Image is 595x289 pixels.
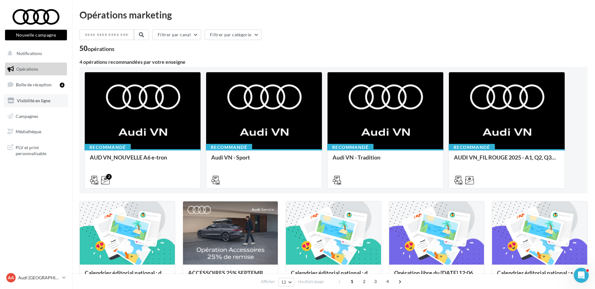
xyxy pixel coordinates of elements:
span: Médiathèque [16,129,41,134]
button: Filtrer par canal [152,29,201,40]
div: AUD VN_NOUVELLE A6 e-tron [90,154,196,167]
div: Audi VN - Tradition [333,154,438,167]
div: ACCESSOIRES 25% SEPTEMBRE - AUDI SERVICE [188,270,273,282]
div: 4 opérations recommandées par votre enseigne [79,59,587,64]
div: AUDI VN_FIL ROUGE 2025 - A1, Q2, Q3, Q5 et Q4 e-tron [454,154,560,167]
span: Visibilité en ligne [17,98,50,103]
a: Visibilité en ligne [4,94,68,107]
div: Calendrier éditorial national : du 02.09 au 09.09 [291,270,376,282]
span: PLV et print personnalisable [16,143,64,157]
span: Boîte de réception [16,82,52,87]
div: Calendrier éditorial national : du 02.09 au 09.09 [85,270,170,282]
a: Opérations [4,63,68,76]
a: PLV et print personnalisable [4,141,68,159]
button: Nouvelle campagne [5,30,67,40]
button: 12 [278,278,294,286]
iframe: Intercom live chat [574,268,589,283]
span: 2 [359,276,369,286]
div: 2 [106,174,112,180]
a: Médiathèque [4,125,68,138]
div: Opérations marketing [79,10,587,19]
a: Campagnes [4,110,68,123]
span: AA [8,275,14,281]
div: Audi VN - Sport [211,154,317,167]
span: résultats/page [298,279,324,285]
span: 12 [281,280,287,285]
div: 4 [60,83,64,88]
button: Notifications [4,47,66,60]
span: 4 [383,276,393,286]
div: Recommandé [206,144,252,151]
button: Filtrer par catégorie [205,29,262,40]
span: Opérations [16,66,38,72]
span: Campagnes [16,113,38,119]
a: Boîte de réception4 [4,78,68,91]
span: Afficher [261,279,275,285]
span: 3 [370,276,380,286]
div: Calendrier éditorial national : semaine du 25.08 au 31.08 [497,270,582,282]
a: AA Audi [GEOGRAPHIC_DATA] [5,272,67,284]
div: Recommandé [327,144,374,151]
p: Audi [GEOGRAPHIC_DATA] [18,275,60,281]
div: Opération libre du [DATE] 12:06 [394,270,479,282]
div: Recommandé [449,144,495,151]
div: Recommandé [84,144,131,151]
div: opérations [88,46,114,52]
span: Notifications [17,51,42,56]
div: 50 [79,45,114,52]
span: 1 [347,276,357,286]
